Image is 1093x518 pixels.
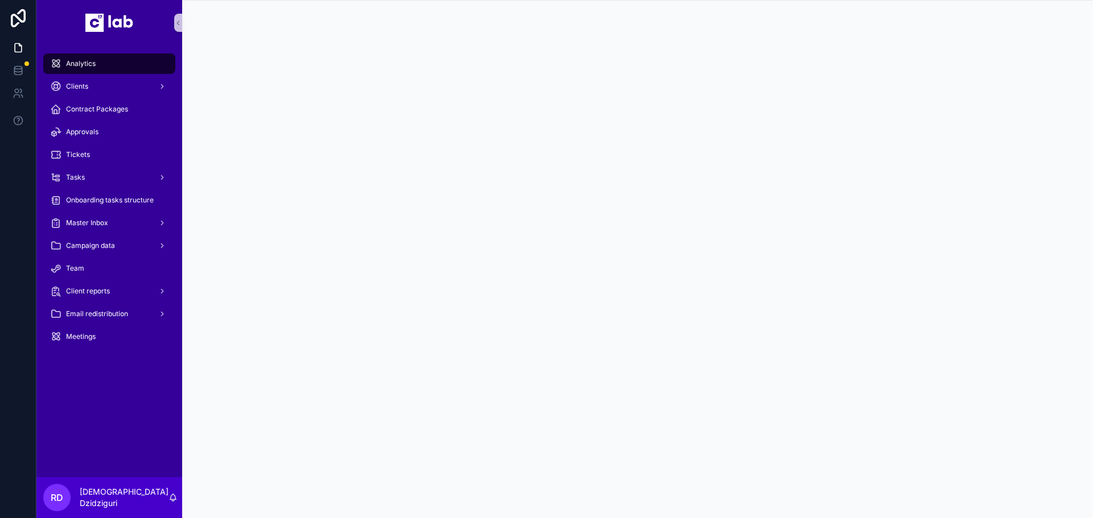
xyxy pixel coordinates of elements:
a: Tickets [43,144,175,165]
span: Tasks [66,173,85,182]
span: Campaign data [66,241,115,250]
a: Meetings [43,326,175,347]
img: App logo [85,14,133,32]
span: Client reports [66,287,110,296]
a: Contract Packages [43,99,175,119]
span: Clients [66,82,88,91]
p: [DEMOGRAPHIC_DATA] Dzidziguri [80,486,169,509]
a: Client reports [43,281,175,301]
a: Analytics [43,53,175,74]
span: Email redistribution [66,309,128,318]
a: Approvals [43,122,175,142]
span: RD [51,491,63,504]
a: Tasks [43,167,175,188]
span: Analytics [66,59,96,68]
div: scrollable content [36,45,182,362]
a: Team [43,258,175,279]
span: Onboarding tasks structure [66,196,154,205]
span: Tickets [66,150,90,159]
span: Contract Packages [66,105,128,114]
span: Team [66,264,84,273]
a: Onboarding tasks structure [43,190,175,210]
a: Campaign data [43,235,175,256]
span: Master Inbox [66,218,108,227]
span: Meetings [66,332,96,341]
a: Clients [43,76,175,97]
span: Approvals [66,127,98,136]
a: Email redistribution [43,304,175,324]
a: Master Inbox [43,213,175,233]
